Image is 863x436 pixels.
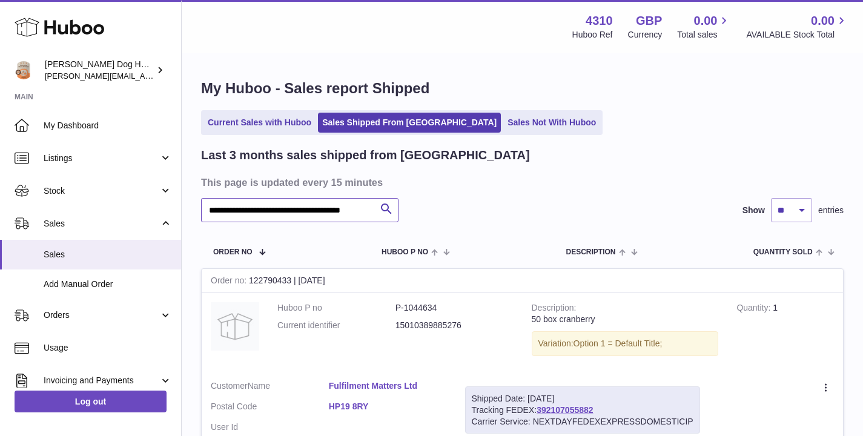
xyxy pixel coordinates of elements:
[677,13,731,41] a: 0.00 Total sales
[329,401,447,412] a: HP19 8RY
[203,113,316,133] a: Current Sales with Huboo
[574,339,663,348] span: Option 1 = Default Title;
[395,302,514,314] dd: P-1044634
[677,29,731,41] span: Total sales
[628,29,663,41] div: Currency
[694,13,718,29] span: 0.00
[532,314,719,325] div: 50 box cranberry
[211,276,249,288] strong: Order no
[44,249,172,260] span: Sales
[329,380,447,392] a: Fulfilment Matters Ltd
[45,71,243,81] span: [PERSON_NAME][EMAIL_ADDRESS][DOMAIN_NAME]
[15,61,33,79] img: toby@hackneydoghouse.com
[44,218,159,230] span: Sales
[532,303,577,315] strong: Description
[742,205,765,216] label: Show
[277,302,395,314] dt: Huboo P no
[201,147,530,163] h2: Last 3 months sales shipped from [GEOGRAPHIC_DATA]
[44,185,159,197] span: Stock
[45,59,154,82] div: [PERSON_NAME] Dog House
[44,153,159,164] span: Listings
[572,29,613,41] div: Huboo Ref
[736,303,773,315] strong: Quantity
[537,405,593,415] a: 392107055882
[15,391,167,412] a: Log out
[44,279,172,290] span: Add Manual Order
[44,120,172,131] span: My Dashboard
[211,401,329,415] dt: Postal Code
[746,29,848,41] span: AVAILABLE Stock Total
[395,320,514,331] dd: 15010389885276
[202,269,843,293] div: 122790433 | [DATE]
[201,176,841,189] h3: This page is updated every 15 minutes
[211,381,248,391] span: Customer
[44,342,172,354] span: Usage
[277,320,395,331] dt: Current identifier
[318,113,501,133] a: Sales Shipped From [GEOGRAPHIC_DATA]
[753,248,813,256] span: Quantity Sold
[566,248,615,256] span: Description
[503,113,600,133] a: Sales Not With Huboo
[201,79,844,98] h1: My Huboo - Sales report Shipped
[636,13,662,29] strong: GBP
[472,416,693,428] div: Carrier Service: NEXTDAYFEDEXEXPRESSDOMESTICIP
[211,380,329,395] dt: Name
[44,375,159,386] span: Invoicing and Payments
[532,331,719,356] div: Variation:
[213,248,253,256] span: Order No
[818,205,844,216] span: entries
[586,13,613,29] strong: 4310
[211,302,259,351] img: no-photo.jpg
[44,309,159,321] span: Orders
[811,13,835,29] span: 0.00
[727,293,843,371] td: 1
[211,421,329,433] dt: User Id
[465,386,700,434] div: Tracking FEDEX:
[382,248,428,256] span: Huboo P no
[746,13,848,41] a: 0.00 AVAILABLE Stock Total
[472,393,693,405] div: Shipped Date: [DATE]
